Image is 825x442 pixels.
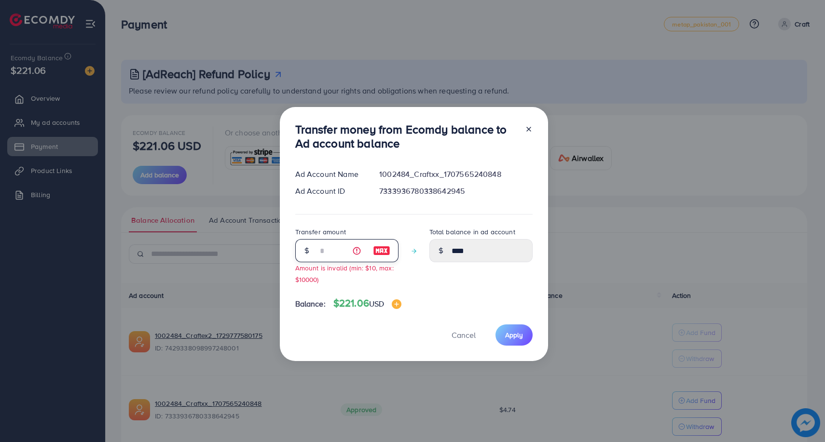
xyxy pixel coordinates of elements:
[288,186,372,197] div: Ad Account ID
[495,324,533,345] button: Apply
[373,245,390,256] img: image
[371,169,540,180] div: 1002484_Craftxx_1707565240848
[505,330,523,340] span: Apply
[295,122,517,150] h3: Transfer money from Ecomdy balance to Ad account balance
[392,299,401,309] img: image
[295,227,346,237] label: Transfer amount
[371,186,540,197] div: 7333936780338642945
[333,297,402,309] h4: $221.06
[295,298,326,309] span: Balance:
[452,330,476,340] span: Cancel
[429,227,515,237] label: Total balance in ad account
[288,169,372,180] div: Ad Account Name
[369,298,384,309] span: USD
[440,324,488,345] button: Cancel
[295,263,394,283] small: Amount is invalid (min: $10, max: $10000)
